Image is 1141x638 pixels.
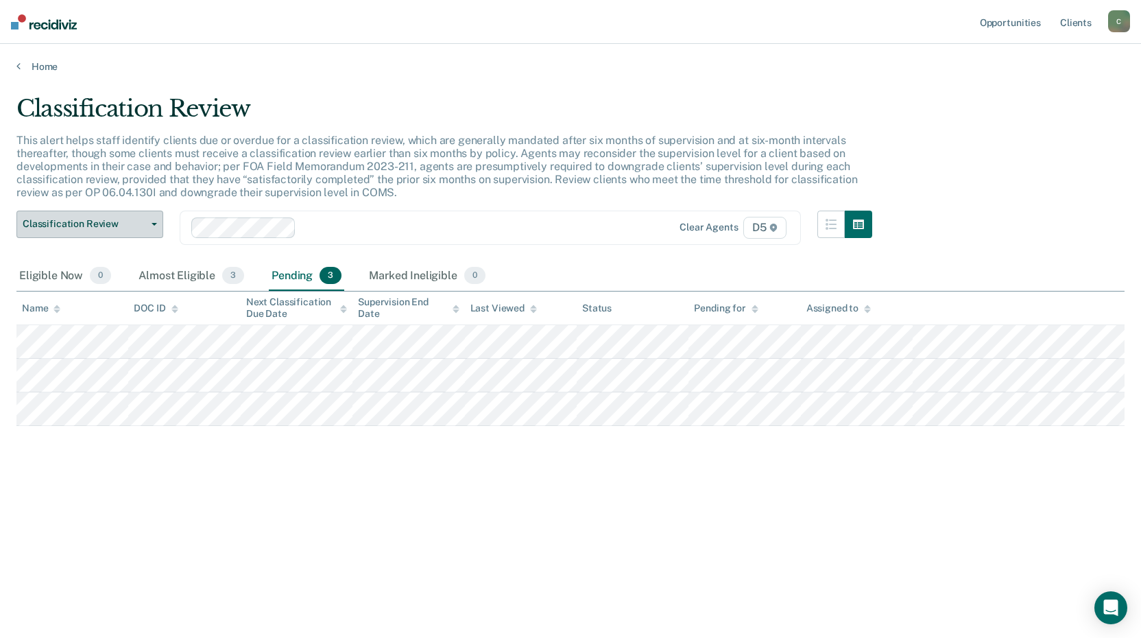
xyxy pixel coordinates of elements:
img: Recidiviz [11,14,77,29]
button: Classification Review [16,211,163,238]
div: DOC ID [134,303,178,314]
a: Home [16,60,1125,73]
div: Almost Eligible3 [136,261,247,292]
div: Eligible Now0 [16,261,114,292]
div: Next Classification Due Date [246,296,347,320]
div: Marked Ineligible0 [366,261,488,292]
div: Pending3 [269,261,344,292]
div: Classification Review [16,95,872,134]
div: Name [22,303,60,314]
div: Open Intercom Messenger [1094,591,1127,624]
div: Pending for [694,303,758,314]
div: Clear agents [680,222,738,233]
span: 3 [320,267,341,285]
div: Status [582,303,612,314]
div: Last Viewed [470,303,537,314]
div: Supervision End Date [358,296,459,320]
span: 0 [90,267,111,285]
p: This alert helps staff identify clients due or overdue for a classification review, which are gen... [16,134,857,200]
span: Classification Review [23,218,146,230]
span: 0 [464,267,485,285]
div: Assigned to [806,303,871,314]
span: D5 [743,217,786,239]
button: C [1108,10,1130,32]
span: 3 [222,267,244,285]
